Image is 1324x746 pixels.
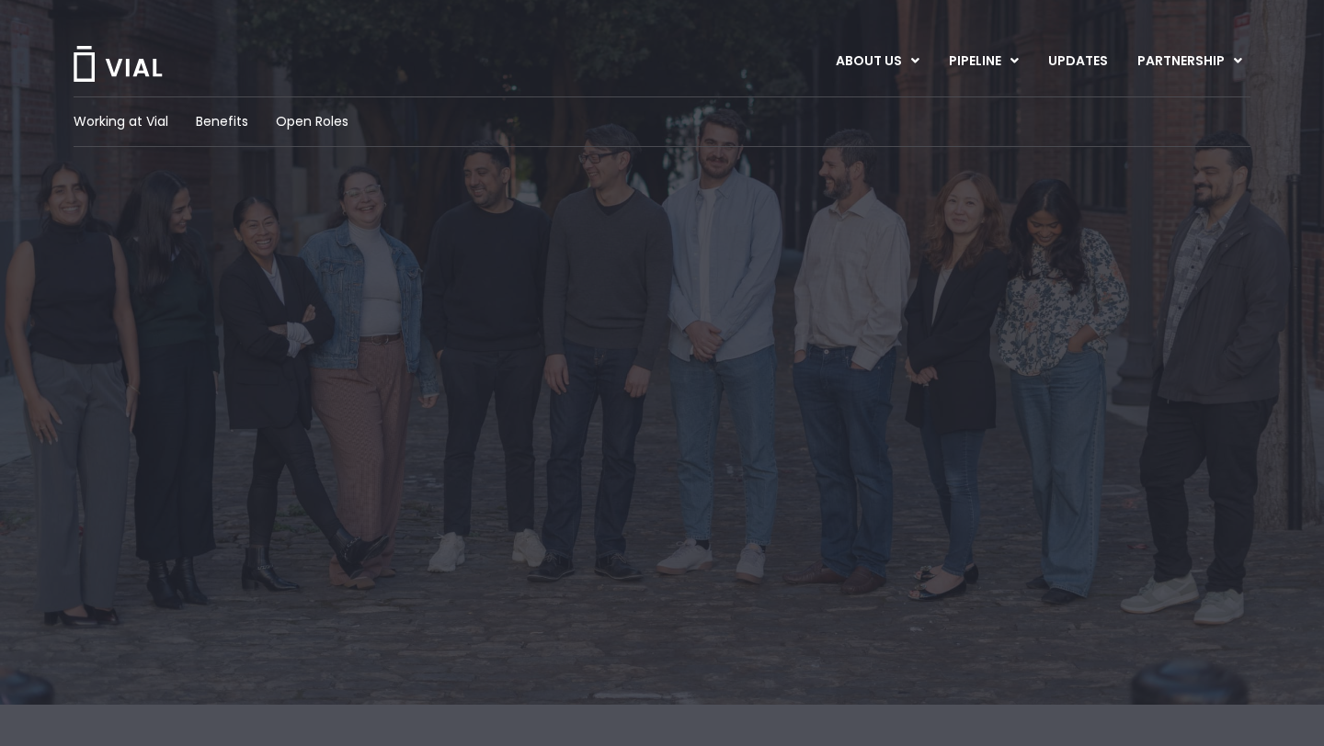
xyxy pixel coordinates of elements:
[821,46,933,77] a: ABOUT USMenu Toggle
[196,112,248,131] a: Benefits
[1123,46,1257,77] a: PARTNERSHIPMenu Toggle
[934,46,1033,77] a: PIPELINEMenu Toggle
[74,112,168,131] a: Working at Vial
[72,46,164,82] img: Vial Logo
[1033,46,1122,77] a: UPDATES
[276,112,348,131] a: Open Roles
